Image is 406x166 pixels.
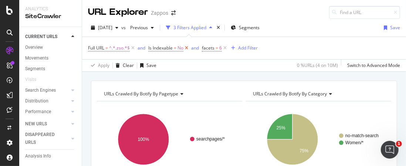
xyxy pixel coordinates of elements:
div: Analysis Info [25,152,51,160]
div: Apply [98,62,109,68]
text: 100% [138,137,149,142]
div: Movements [25,54,48,62]
a: Overview [25,44,77,51]
span: = [174,45,176,51]
div: NEW URLS [25,120,47,128]
a: Performance [25,108,69,116]
a: CURRENT URLS [25,33,69,41]
div: Distribution [25,97,48,105]
div: Visits [25,76,36,84]
div: CURRENT URLS [25,33,57,41]
a: Search Engines [25,87,69,94]
span: URLs Crawled By Botify By category [253,91,327,97]
text: Women/* [345,140,363,145]
h4: URLs Crawled By Botify By category [251,88,385,100]
div: arrow-right-arrow-left [171,10,176,16]
span: = [105,45,108,51]
button: Save [381,22,400,34]
input: Find a URL [329,6,400,19]
div: Save [146,62,156,68]
div: Overview [25,44,43,51]
button: Switch to Advanced Mode [344,60,400,71]
button: Add Filter [228,44,258,52]
button: Previous [127,22,157,34]
div: Analytics [25,6,76,12]
span: 6 [219,43,222,53]
span: No [177,43,183,53]
span: ^.*.zso.*$ [109,43,130,53]
a: DISAPPEARED URLS [25,131,69,146]
a: Segments [25,65,77,73]
text: no-match-search [345,133,379,138]
div: and [191,45,199,51]
div: Switch to Advanced Mode [347,62,400,68]
button: [DATE] [88,22,121,34]
div: SiteCrawler [25,12,76,21]
span: vs [121,24,127,31]
button: Apply [88,60,109,71]
a: Visits [25,76,44,84]
button: 3 Filters Applied [163,22,215,34]
span: 1 [396,141,402,147]
div: Clear [123,62,134,68]
div: Add Filter [238,45,258,51]
span: URLs Crawled By Botify By pagetype [104,91,178,97]
text: 75% [300,148,308,153]
text: searchpages/* [196,136,225,142]
div: Segments [25,65,45,73]
a: NEW URLS [25,120,69,128]
span: 2025 Sep. 8th [98,24,112,31]
a: Distribution [25,97,69,105]
div: Save [390,24,400,31]
span: Segments [239,24,260,31]
div: and [138,45,145,51]
button: Clear [113,60,134,71]
span: facets [202,45,214,51]
div: Search Engines [25,87,56,94]
div: 0 % URLs ( 4 on 10M ) [297,62,338,68]
h4: URLs Crawled By Botify By pagetype [102,88,236,100]
a: Movements [25,54,77,62]
div: 3 Filters Applied [173,24,206,31]
div: URL Explorer [88,6,148,18]
span: Full URL [88,45,104,51]
text: 25% [277,125,285,131]
button: Save [137,60,156,71]
span: = [216,45,218,51]
div: times [215,24,221,31]
div: Performance [25,108,51,116]
div: DISAPPEARED URLS [25,131,62,146]
span: Is Indexable [148,45,173,51]
a: Analysis Info [25,152,77,160]
button: and [191,44,199,51]
button: and [138,44,145,51]
span: Previous [127,24,148,31]
div: Zappos [151,9,168,17]
button: Segments [228,22,263,34]
iframe: Intercom live chat [381,141,399,159]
